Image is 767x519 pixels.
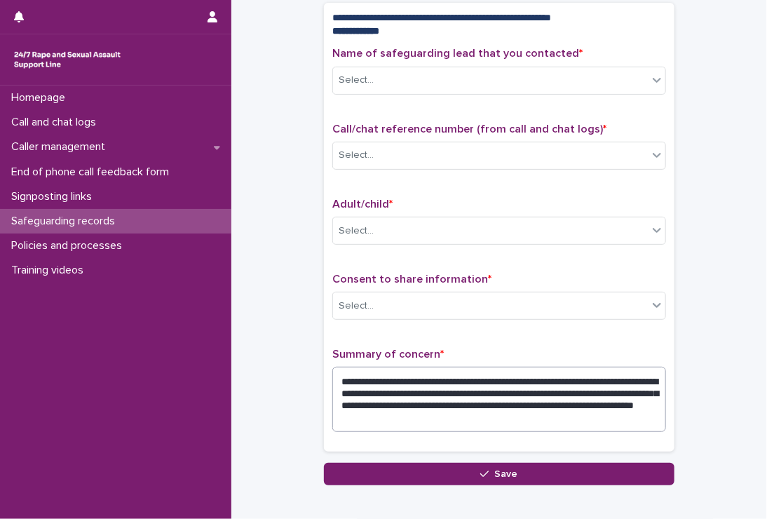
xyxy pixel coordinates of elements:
[6,140,116,154] p: Caller management
[324,463,674,485] button: Save
[6,239,133,252] p: Policies and processes
[332,274,491,285] span: Consent to share information
[332,123,606,135] span: Call/chat reference number (from call and chat logs)
[339,299,374,314] div: Select...
[6,190,103,203] p: Signposting links
[332,198,393,210] span: Adult/child
[339,148,374,163] div: Select...
[6,116,107,129] p: Call and chat logs
[11,46,123,74] img: rhQMoQhaT3yELyF149Cw
[495,469,518,479] span: Save
[6,264,95,277] p: Training videos
[332,349,444,360] span: Summary of concern
[6,91,76,105] p: Homepage
[6,166,180,179] p: End of phone call feedback form
[332,48,583,59] span: Name of safeguarding lead that you contacted
[339,224,374,238] div: Select...
[6,215,126,228] p: Safeguarding records
[339,73,374,88] div: Select...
